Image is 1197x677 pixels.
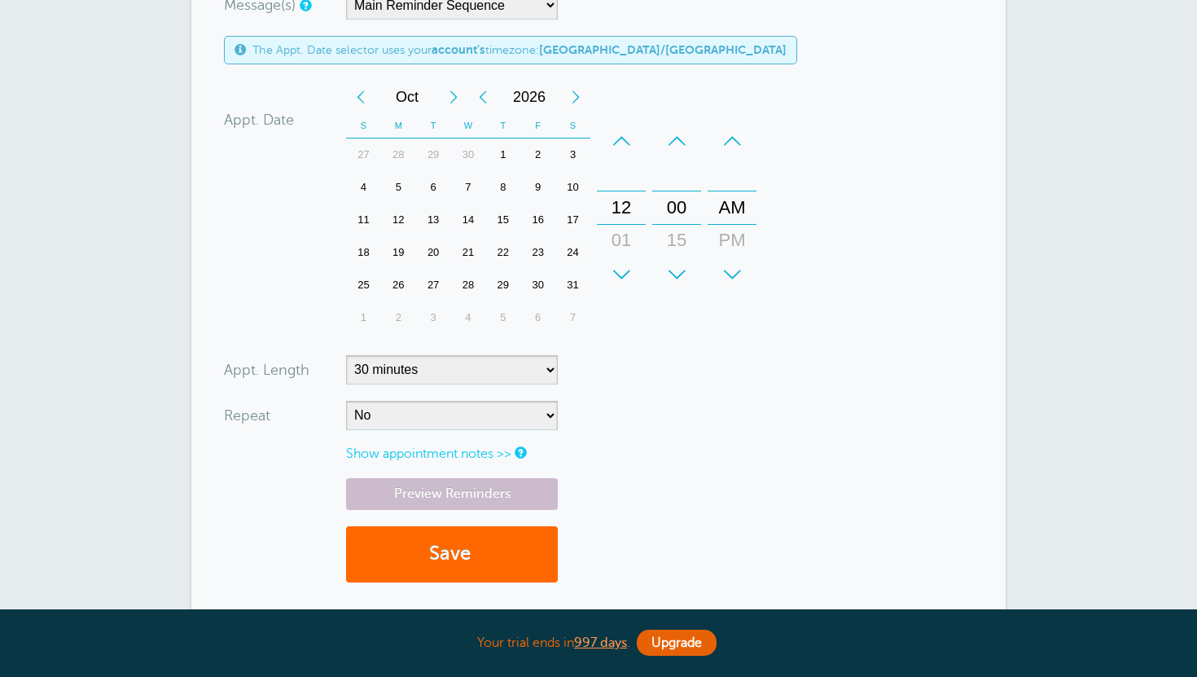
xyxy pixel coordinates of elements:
div: Sunday, October 4 [346,171,381,204]
div: 01 [602,224,641,257]
div: Thursday, November 5 [485,301,520,334]
div: 14 [451,204,486,236]
div: Friday, November 6 [520,301,555,334]
div: Monday, October 5 [381,171,416,204]
div: 15 [657,224,696,257]
div: 30 [451,138,486,171]
div: Monday, September 28 [381,138,416,171]
div: 30 [657,257,696,289]
div: PM [712,224,752,257]
div: 23 [520,236,555,269]
div: 25 [346,269,381,301]
div: 24 [555,236,590,269]
div: 9 [520,171,555,204]
div: Tuesday, November 3 [416,301,451,334]
div: 27 [346,138,381,171]
div: 28 [381,138,416,171]
div: 15 [485,204,520,236]
div: Tuesday, September 29 [416,138,451,171]
div: 18 [346,236,381,269]
div: 27 [416,269,451,301]
a: Upgrade [637,630,717,656]
b: [GEOGRAPHIC_DATA]/[GEOGRAPHIC_DATA] [539,43,787,56]
div: 28 [451,269,486,301]
div: 8 [485,171,520,204]
div: Friday, October 23 [520,236,555,269]
th: T [485,113,520,138]
th: S [346,113,381,138]
div: Saturday, October 31 [555,269,590,301]
div: Saturday, October 17 [555,204,590,236]
div: 6 [520,301,555,334]
div: 29 [416,138,451,171]
div: Saturday, October 10 [555,171,590,204]
div: Monday, November 2 [381,301,416,334]
div: 2 [381,301,416,334]
div: 1 [485,138,520,171]
div: Wednesday, October 21 [451,236,486,269]
div: Hours [597,125,646,291]
label: Repeat [224,408,270,423]
div: 3 [416,301,451,334]
div: Friday, October 9 [520,171,555,204]
div: Wednesday, October 7 [451,171,486,204]
div: 4 [346,171,381,204]
a: 997 days [574,635,627,650]
div: Sunday, September 27 [346,138,381,171]
div: 26 [381,269,416,301]
div: Thursday, October 1 [485,138,520,171]
div: Sunday, October 11 [346,204,381,236]
div: Friday, October 2 [520,138,555,171]
div: 31 [555,269,590,301]
div: Minutes [652,125,701,291]
div: Monday, October 26 [381,269,416,301]
div: Previous Month [346,81,375,113]
div: Tuesday, October 6 [416,171,451,204]
a: Preview Reminders [346,478,558,510]
button: Save [346,526,558,582]
div: 16 [520,204,555,236]
div: Thursday, October 22 [485,236,520,269]
div: Sunday, November 1 [346,301,381,334]
div: 7 [451,171,486,204]
div: Thursday, October 15 [485,204,520,236]
span: The Appt. Date selector uses your timezone: [252,43,787,57]
div: Next Year [561,81,590,113]
div: 02 [602,257,641,289]
div: Thursday, October 8 [485,171,520,204]
th: T [416,113,451,138]
div: 1 [346,301,381,334]
div: Monday, October 19 [381,236,416,269]
div: 2 [520,138,555,171]
div: 10 [555,171,590,204]
div: Tuesday, October 13 [416,204,451,236]
span: October [375,81,439,113]
div: 5 [485,301,520,334]
div: 17 [555,204,590,236]
div: 13 [416,204,451,236]
div: Wednesday, October 28 [451,269,486,301]
a: Show appointment notes >> [346,446,511,461]
div: Wednesday, September 30 [451,138,486,171]
div: 19 [381,236,416,269]
div: 12 [381,204,416,236]
div: Next Month [439,81,468,113]
a: Notes are for internal use only, and are not visible to your clients. [515,447,524,458]
label: Appt. Length [224,363,309,377]
div: Friday, October 16 [520,204,555,236]
div: Friday, October 30 [520,269,555,301]
div: Monday, October 12 [381,204,416,236]
div: Tuesday, October 27 [416,269,451,301]
th: F [520,113,555,138]
div: AM [712,191,752,224]
th: M [381,113,416,138]
div: 7 [555,301,590,334]
div: 11 [346,204,381,236]
th: S [555,113,590,138]
div: Thursday, October 29 [485,269,520,301]
div: Tuesday, October 20 [416,236,451,269]
div: Saturday, October 3 [555,138,590,171]
div: 21 [451,236,486,269]
div: 30 [520,269,555,301]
